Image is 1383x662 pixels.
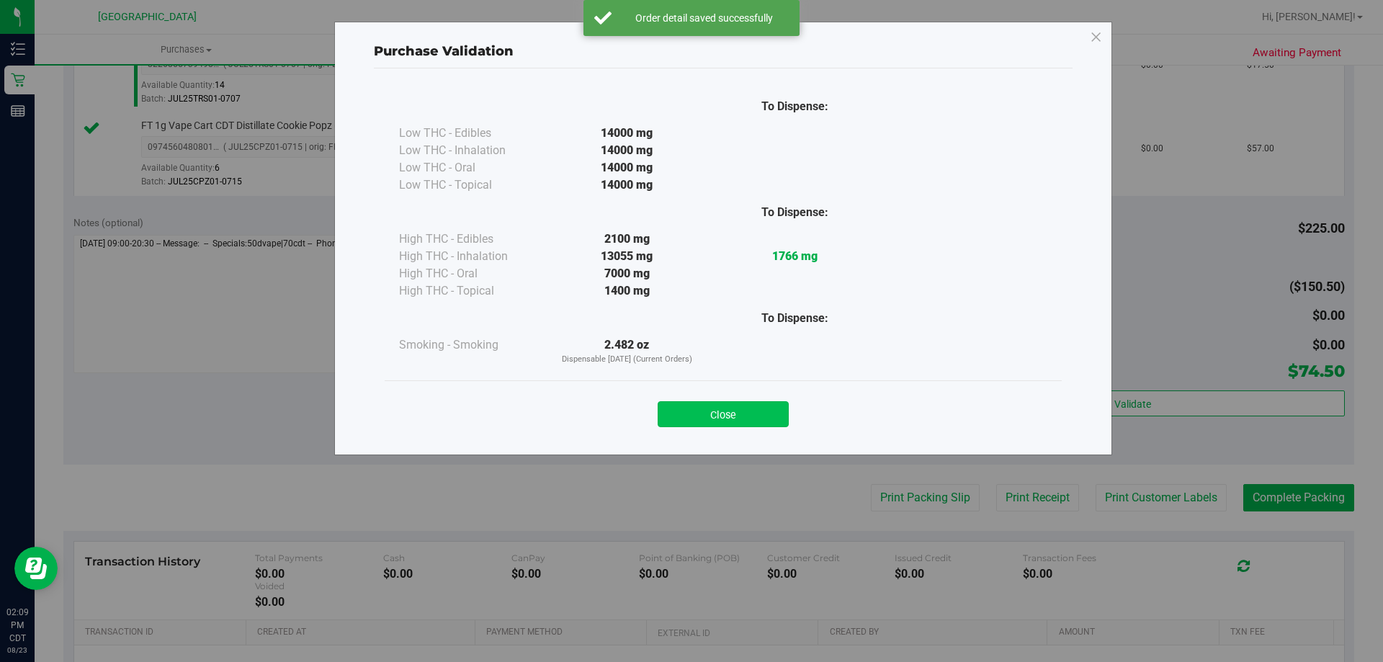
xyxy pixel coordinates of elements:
div: High THC - Oral [399,265,543,282]
div: Smoking - Smoking [399,336,543,354]
p: Dispensable [DATE] (Current Orders) [543,354,711,366]
div: Low THC - Oral [399,159,543,176]
div: 13055 mg [543,248,711,265]
div: 14000 mg [543,176,711,194]
span: Purchase Validation [374,43,514,59]
div: To Dispense: [711,204,879,221]
div: High THC - Topical [399,282,543,300]
div: To Dispense: [711,98,879,115]
div: 1400 mg [543,282,711,300]
div: 14000 mg [543,125,711,142]
div: High THC - Inhalation [399,248,543,265]
div: Low THC - Topical [399,176,543,194]
div: 14000 mg [543,159,711,176]
div: 7000 mg [543,265,711,282]
div: 14000 mg [543,142,711,159]
div: To Dispense: [711,310,879,327]
iframe: Resource center [14,547,58,590]
div: High THC - Edibles [399,231,543,248]
button: Close [658,401,789,427]
div: Low THC - Inhalation [399,142,543,159]
strong: 1766 mg [772,249,818,263]
div: 2.482 oz [543,336,711,366]
div: Order detail saved successfully [619,11,789,25]
div: Low THC - Edibles [399,125,543,142]
div: 2100 mg [543,231,711,248]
